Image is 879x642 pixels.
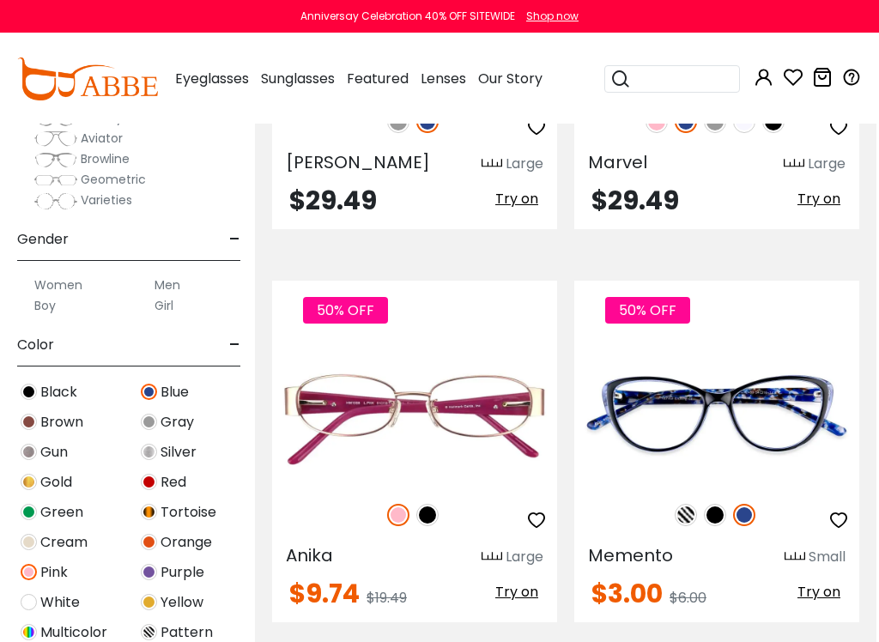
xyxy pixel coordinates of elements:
[574,342,859,485] img: Blue Memento - Acetate ,Universal Bridge Fit
[155,275,180,295] label: Men
[40,562,68,583] span: Pink
[141,414,157,430] img: Gray
[21,384,37,400] img: Black
[40,472,72,493] span: Gold
[40,442,68,463] span: Gun
[81,130,123,147] span: Aviator
[175,69,249,88] span: Eyeglasses
[81,191,132,209] span: Varieties
[286,543,333,567] span: Anika
[482,551,502,564] img: size ruler
[809,547,846,567] div: Small
[785,551,805,564] img: size ruler
[588,543,673,567] span: Memento
[421,69,466,88] span: Lenses
[367,588,407,608] span: $19.49
[495,189,538,209] span: Try on
[506,154,543,174] div: Large
[797,582,840,602] span: Try on
[21,504,37,520] img: Green
[161,502,216,523] span: Tortoise
[161,562,204,583] span: Purple
[81,150,130,167] span: Browline
[21,444,37,460] img: Gun
[733,504,755,526] img: Blue
[490,581,543,603] button: Try on
[21,534,37,550] img: Cream
[141,474,157,490] img: Red
[792,188,846,210] button: Try on
[161,592,203,613] span: Yellow
[141,624,157,640] img: Pattern
[21,414,37,430] img: Brown
[141,384,157,400] img: Blue
[34,172,77,189] img: Geometric.png
[591,182,679,219] span: $29.49
[21,594,37,610] img: White
[526,9,579,24] div: Shop now
[40,532,88,553] span: Cream
[141,534,157,550] img: Orange
[478,69,543,88] span: Our Story
[17,219,69,260] span: Gender
[792,581,846,603] button: Try on
[40,382,77,403] span: Black
[34,151,77,168] img: Browline.png
[490,188,543,210] button: Try on
[34,295,56,316] label: Boy
[784,158,804,171] img: size ruler
[21,564,37,580] img: Pink
[518,9,579,23] a: Shop now
[141,504,157,520] img: Tortoise
[21,474,37,490] img: Gold
[261,69,335,88] span: Sunglasses
[161,532,212,553] span: Orange
[704,504,726,526] img: Black
[797,189,840,209] span: Try on
[303,297,388,324] span: 50% OFF
[34,192,77,210] img: Varieties.png
[416,504,439,526] img: Black
[286,150,430,174] span: [PERSON_NAME]
[229,219,240,260] span: -
[81,171,146,188] span: Geometric
[588,150,647,174] span: Marvel
[161,412,194,433] span: Gray
[40,412,83,433] span: Brown
[495,582,538,602] span: Try on
[605,297,690,324] span: 50% OFF
[21,624,37,640] img: Multicolor
[40,502,83,523] span: Green
[506,547,543,567] div: Large
[34,275,82,295] label: Women
[40,592,80,613] span: White
[155,295,173,316] label: Girl
[289,575,360,612] span: $9.74
[141,444,157,460] img: Silver
[675,504,697,526] img: Pattern
[670,588,706,608] span: $6.00
[141,564,157,580] img: Purple
[591,575,663,612] span: $3.00
[141,594,157,610] img: Yellow
[289,182,377,219] span: $29.49
[161,472,186,493] span: Red
[161,382,189,403] span: Blue
[300,9,515,24] div: Anniversay Celebration 40% OFF SITEWIDE
[808,154,846,174] div: Large
[34,130,77,148] img: Aviator.png
[17,58,158,100] img: abbeglasses.com
[17,324,54,366] span: Color
[387,504,409,526] img: Pink
[482,158,502,171] img: size ruler
[161,442,197,463] span: Silver
[347,69,409,88] span: Featured
[229,324,240,366] span: -
[272,342,557,485] img: Pink Anika - Metal ,Adjust Nose Pads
